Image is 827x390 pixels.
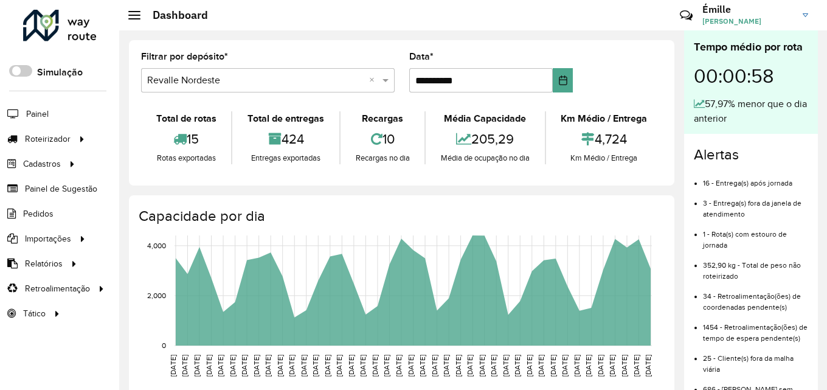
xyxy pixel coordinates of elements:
[347,355,355,377] text: [DATE]
[276,355,284,377] text: [DATE]
[429,111,541,126] div: Média Capacidade
[169,355,177,377] text: [DATE]
[216,355,224,377] text: [DATE]
[597,355,604,377] text: [DATE]
[702,4,794,15] h3: Émille
[324,355,331,377] text: [DATE]
[371,355,379,377] text: [DATE]
[205,355,213,377] text: [DATE]
[369,73,379,88] span: Clear all
[553,68,573,92] button: Choose Date
[549,355,557,377] text: [DATE]
[144,126,228,152] div: 15
[407,355,415,377] text: [DATE]
[429,126,541,152] div: 205,29
[703,189,808,220] li: 3 - Entrega(s) fora da janela de atendimento
[235,126,336,152] div: 424
[147,242,166,249] text: 4,000
[513,355,521,377] text: [DATE]
[429,152,541,164] div: Média de ocupação no dia
[703,169,808,189] li: 16 - Entrega(s) após jornada
[418,355,426,377] text: [DATE]
[144,152,228,164] div: Rotas exportadas
[632,355,640,377] text: [DATE]
[703,220,808,251] li: 1 - Rota(s) com estouro de jornada
[193,355,201,377] text: [DATE]
[584,355,592,377] text: [DATE]
[573,355,581,377] text: [DATE]
[344,111,421,126] div: Recargas
[252,355,260,377] text: [DATE]
[537,355,545,377] text: [DATE]
[300,355,308,377] text: [DATE]
[311,355,319,377] text: [DATE]
[335,355,343,377] text: [DATE]
[442,355,450,377] text: [DATE]
[235,111,336,126] div: Total de entregas
[235,152,336,164] div: Entregas exportadas
[25,232,71,245] span: Importações
[694,146,808,164] h4: Alertas
[162,341,166,349] text: 0
[25,183,97,195] span: Painel de Sugestão
[344,152,421,164] div: Recargas no dia
[409,49,434,64] label: Data
[264,355,272,377] text: [DATE]
[147,291,166,299] text: 2,000
[359,355,367,377] text: [DATE]
[454,355,462,377] text: [DATE]
[644,355,652,377] text: [DATE]
[694,55,808,97] div: 00:00:58
[703,344,808,375] li: 25 - Cliente(s) fora da malha viária
[144,111,228,126] div: Total de rotas
[23,158,61,170] span: Cadastros
[620,355,628,377] text: [DATE]
[23,307,46,320] span: Tático
[288,355,296,377] text: [DATE]
[549,111,659,126] div: Km Médio / Entrega
[549,126,659,152] div: 4,724
[181,355,189,377] text: [DATE]
[23,207,54,220] span: Pedidos
[141,49,228,64] label: Filtrar por depósito
[490,355,497,377] text: [DATE]
[26,108,49,120] span: Painel
[608,355,616,377] text: [DATE]
[673,2,699,29] a: Contato Rápido
[525,355,533,377] text: [DATE]
[502,355,510,377] text: [DATE]
[478,355,486,377] text: [DATE]
[382,355,390,377] text: [DATE]
[25,282,90,295] span: Retroalimentação
[37,65,83,80] label: Simulação
[344,126,421,152] div: 10
[694,39,808,55] div: Tempo médio por rota
[702,16,794,27] span: [PERSON_NAME]
[229,355,237,377] text: [DATE]
[140,9,208,22] h2: Dashboard
[694,97,808,126] div: 57,97% menor que o dia anterior
[703,282,808,313] li: 34 - Retroalimentação(ões) de coordenadas pendente(s)
[703,313,808,344] li: 1454 - Retroalimentação(ões) de tempo de espera pendente(s)
[549,152,659,164] div: Km Médio / Entrega
[139,207,662,225] h4: Capacidade por dia
[561,355,569,377] text: [DATE]
[25,133,71,145] span: Roteirizador
[395,355,403,377] text: [DATE]
[25,257,63,270] span: Relatórios
[240,355,248,377] text: [DATE]
[466,355,474,377] text: [DATE]
[703,251,808,282] li: 352,90 kg - Total de peso não roteirizado
[431,355,438,377] text: [DATE]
